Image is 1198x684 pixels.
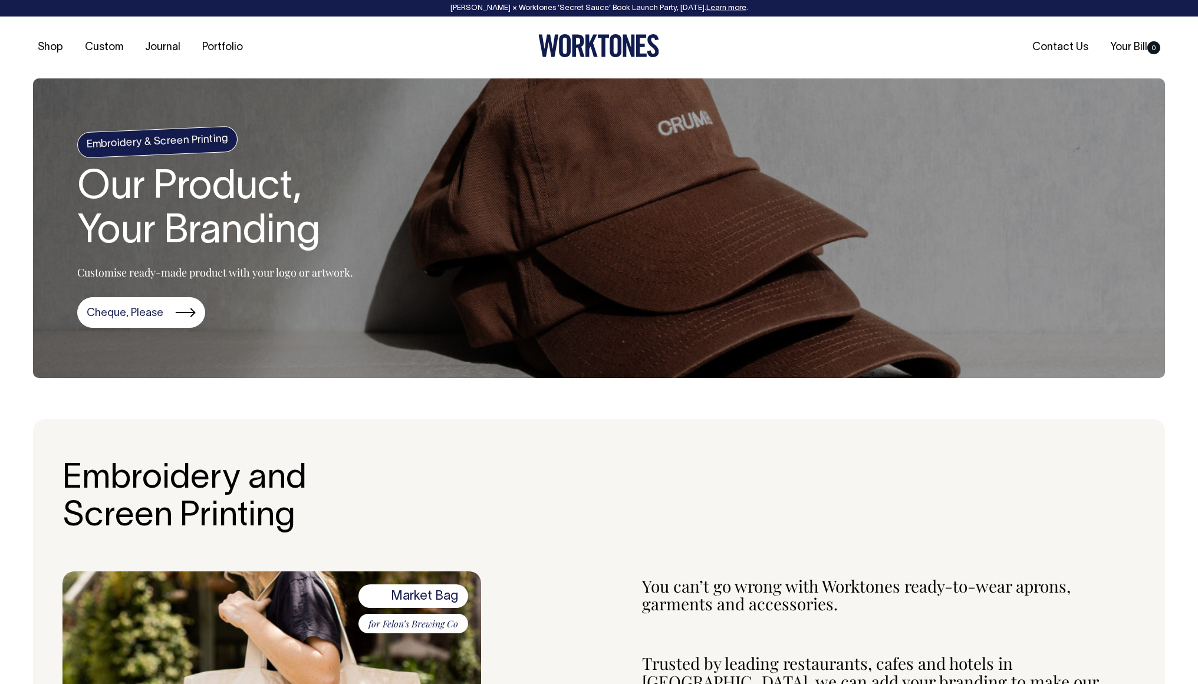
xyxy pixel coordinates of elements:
h2: Embroidery and Screen Printing [62,461,401,536]
a: Contact Us [1028,38,1093,57]
span: for Felon’s Brewing Co [358,614,468,634]
div: [PERSON_NAME] × Worktones ‘Secret Sauce’ Book Launch Party, [DATE]. . [12,4,1186,12]
h4: Embroidery & Screen Printing [77,126,238,158]
h1: Our Product, Your Branding [77,166,353,255]
a: Learn more [706,5,746,12]
a: Journal [140,38,185,57]
a: Custom [80,38,128,57]
span: 0 [1147,41,1160,54]
a: Cheque, Please [77,297,205,328]
p: You can’t go wrong with Worktones ready-to-wear aprons, garments and accessories. [642,577,1136,614]
a: Shop [33,38,68,57]
a: Portfolio [198,38,248,57]
a: Your Bill0 [1105,38,1165,57]
p: Customise ready-made product with your logo or artwork. [77,265,353,279]
span: Market Bag [358,584,468,608]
